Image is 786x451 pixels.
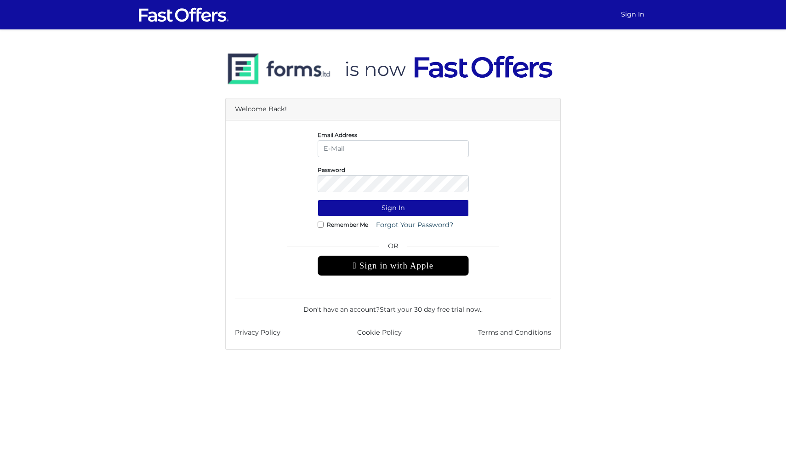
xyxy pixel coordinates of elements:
[380,305,481,314] a: Start your 30 day free trial now.
[318,256,469,276] div: Sign in with Apple
[226,98,560,120] div: Welcome Back!
[318,241,469,256] span: OR
[478,327,551,338] a: Terms and Conditions
[370,217,459,234] a: Forgot Your Password?
[235,327,280,338] a: Privacy Policy
[318,134,357,136] label: Email Address
[318,200,469,217] button: Sign In
[357,327,402,338] a: Cookie Policy
[318,169,345,171] label: Password
[327,223,368,226] label: Remember Me
[235,298,551,314] div: Don't have an account? .
[617,6,648,23] a: Sign In
[318,140,469,157] input: E-Mail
